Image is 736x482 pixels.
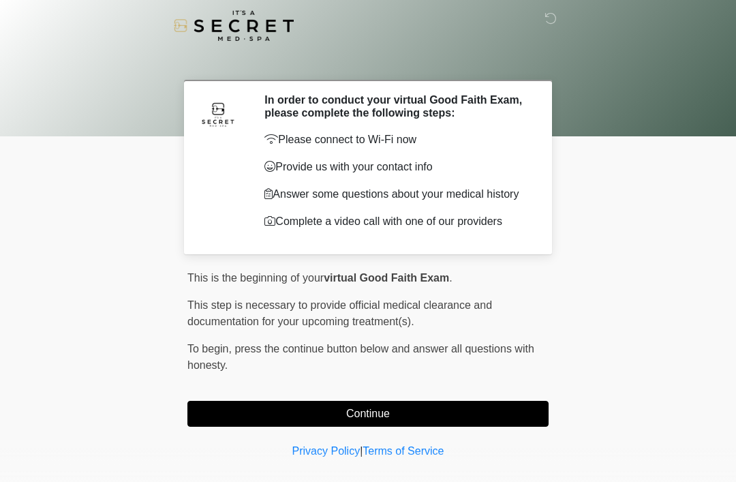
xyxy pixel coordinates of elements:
[264,132,528,148] p: Please connect to Wi-Fi now
[264,186,528,202] p: Answer some questions about your medical history
[363,445,444,457] a: Terms of Service
[187,401,549,427] button: Continue
[187,299,492,327] span: This step is necessary to provide official medical clearance and documentation for your upcoming ...
[264,213,528,230] p: Complete a video call with one of our providers
[198,93,239,134] img: Agent Avatar
[324,272,449,284] strong: virtual Good Faith Exam
[264,93,528,119] h2: In order to conduct your virtual Good Faith Exam, please complete the following steps:
[174,10,294,41] img: It's A Secret Med Spa Logo
[292,445,361,457] a: Privacy Policy
[264,159,528,175] p: Provide us with your contact info
[177,49,559,74] h1: ‎ ‎
[187,343,534,371] span: press the continue button below and answer all questions with honesty.
[187,343,234,355] span: To begin,
[187,272,324,284] span: This is the beginning of your
[360,445,363,457] a: |
[449,272,452,284] span: .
